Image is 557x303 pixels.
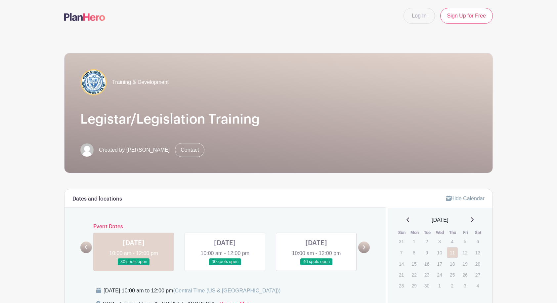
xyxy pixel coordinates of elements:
p: 5 [459,236,470,246]
p: 12 [459,247,470,258]
th: Wed [434,229,447,236]
th: Thu [447,229,459,236]
p: 25 [447,270,458,280]
span: Training & Development [112,78,169,86]
p: 17 [434,259,445,269]
p: 9 [421,247,432,258]
p: 4 [447,236,458,246]
p: 7 [396,247,407,258]
p: 27 [472,270,483,280]
img: COA%20logo%20(2).jpg [80,69,107,95]
span: [DATE] [432,216,448,224]
th: Mon [408,229,421,236]
th: Sat [472,229,485,236]
p: 6 [472,236,483,246]
p: 1 [408,236,419,246]
a: Contact [175,143,204,157]
p: 29 [408,281,419,291]
img: logo-507f7623f17ff9eddc593b1ce0a138ce2505c220e1c5a4e2b4648c50719b7d32.svg [64,13,105,21]
p: 21 [396,270,407,280]
p: 15 [408,259,419,269]
p: 4 [472,281,483,291]
a: 11 [447,247,458,258]
span: (Central Time (US & [GEOGRAPHIC_DATA])) [173,288,280,293]
p: 18 [447,259,458,269]
h6: Event Dates [92,224,358,230]
p: 28 [396,281,407,291]
div: [DATE] 10:00 am to 12:00 pm [104,287,280,295]
th: Fri [459,229,472,236]
p: 19 [459,259,470,269]
th: Sun [396,229,408,236]
p: 8 [408,247,419,258]
p: 24 [434,270,445,280]
h1: Legistar/Legislation Training [80,111,477,127]
p: 26 [459,270,470,280]
h6: Dates and locations [72,196,122,202]
th: Tue [421,229,434,236]
p: 30 [421,281,432,291]
p: 1 [434,281,445,291]
p: 3 [434,236,445,246]
a: Hide Calendar [446,196,485,201]
p: 16 [421,259,432,269]
img: default-ce2991bfa6775e67f084385cd625a349d9dcbb7a52a09fb2fda1e96e2d18dcdb.png [80,143,94,157]
span: Created by [PERSON_NAME] [99,146,170,154]
p: 31 [396,236,407,246]
a: Sign Up for Free [440,8,493,24]
p: 14 [396,259,407,269]
p: 2 [447,281,458,291]
p: 20 [472,259,483,269]
p: 23 [421,270,432,280]
p: 13 [472,247,483,258]
p: 22 [408,270,419,280]
p: 10 [434,247,445,258]
p: 2 [421,236,432,246]
p: 3 [459,281,470,291]
a: Log In [404,8,435,24]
